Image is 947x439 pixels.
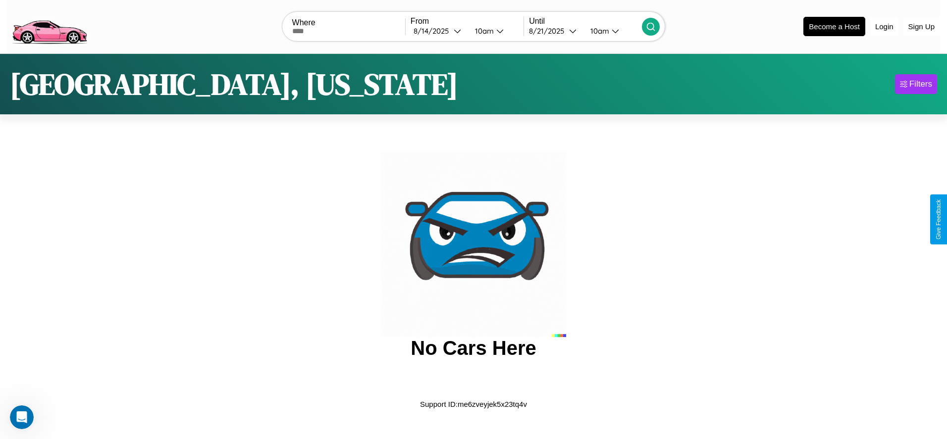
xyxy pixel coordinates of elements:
h1: [GEOGRAPHIC_DATA], [US_STATE] [10,64,458,104]
button: 10am [467,26,524,36]
img: logo [7,5,91,47]
iframe: Intercom live chat [10,405,34,429]
div: 8 / 14 / 2025 [414,26,454,36]
button: Login [870,17,898,36]
div: Filters [909,79,932,89]
button: 10am [582,26,642,36]
button: 8/14/2025 [411,26,467,36]
h2: No Cars Here [411,337,536,359]
div: Give Feedback [935,199,942,240]
div: 10am [585,26,612,36]
label: Until [529,17,642,26]
button: Sign Up [903,17,940,36]
div: 10am [470,26,496,36]
p: Support ID: me6zveyjek5x23tq4v [420,397,527,411]
button: Filters [895,74,937,94]
label: From [411,17,524,26]
div: 8 / 21 / 2025 [529,26,569,36]
button: Become a Host [803,17,865,36]
img: car [381,152,566,337]
label: Where [292,18,405,27]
